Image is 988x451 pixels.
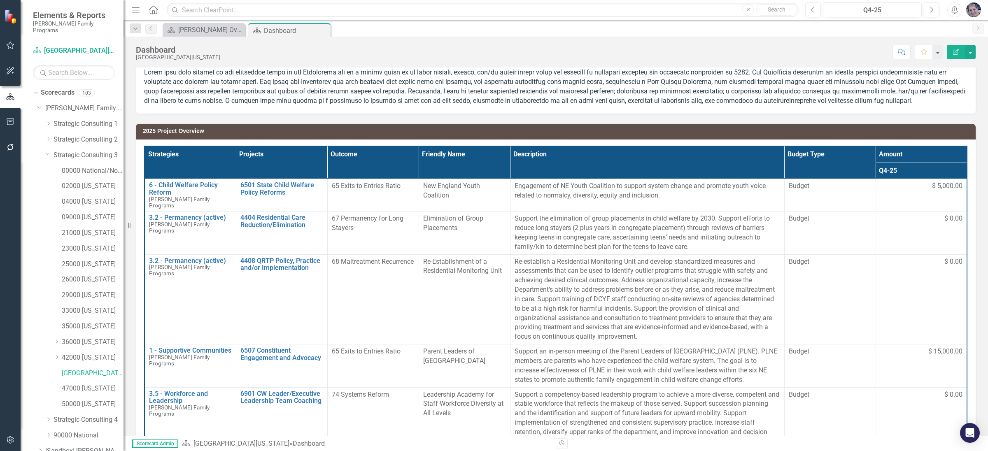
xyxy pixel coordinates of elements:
[423,347,485,365] span: Parent Leaders of [GEOGRAPHIC_DATA]
[419,254,510,344] td: Double-Click to Edit
[423,391,503,417] span: Leadership Academy for Staff Workforce Diversity at All Levels
[149,257,232,265] a: 3.2 - Permanency (active)
[178,25,243,35] div: [PERSON_NAME] Overview
[327,179,419,212] td: Double-Click to Edit
[33,46,115,56] a: [GEOGRAPHIC_DATA][US_STATE]
[41,88,75,98] a: Scorecards
[966,2,981,17] img: Diane Gillian
[784,344,876,387] td: Double-Click to Edit
[62,384,123,393] a: 47000 [US_STATE]
[144,179,236,212] td: Double-Click to Edit Right Click for Context Menu
[332,391,389,398] span: 74 Systems Reform
[240,214,323,228] a: 4404 Residential Care Reduction/Elimination
[960,423,980,443] div: Open Intercom Messenger
[62,353,123,363] a: 42000 [US_STATE]
[510,179,784,212] td: Double-Click to Edit
[419,212,510,254] td: Double-Click to Edit
[515,214,780,251] p: Support the elimination of group placements in child welfare by 2030. Support efforts to reduce l...
[327,212,419,254] td: Double-Click to Edit
[149,196,210,209] span: [PERSON_NAME] Family Programs
[789,181,871,191] span: Budget
[62,369,123,378] a: [GEOGRAPHIC_DATA][US_STATE]
[62,228,123,238] a: 21000 [US_STATE]
[54,119,123,129] a: Strategic Consulting 1
[54,415,123,425] a: Strategic Consulting 4
[62,291,123,300] a: 29000 [US_STATE]
[236,344,327,387] td: Double-Click to Edit Right Click for Context Menu
[144,344,236,387] td: Double-Click to Edit Right Click for Context Menu
[784,254,876,344] td: Double-Click to Edit
[45,104,123,113] a: [PERSON_NAME] Family Programs
[4,9,19,24] img: ClearPoint Strategy
[332,258,414,265] span: 68 Maltreatment Recurrence
[33,10,115,20] span: Elements & Reports
[327,254,419,344] td: Double-Click to Edit
[332,214,403,232] span: 67 Permanency for Long Stayers
[149,264,210,277] span: [PERSON_NAME] Family Programs
[419,179,510,212] td: Double-Click to Edit
[33,65,115,80] input: Search Below...
[149,404,210,417] span: [PERSON_NAME] Family Programs
[62,322,123,331] a: 35000 [US_STATE]
[240,347,323,361] a: 6507 Constituent Engagement and Advocacy
[62,181,123,191] a: 02000 [US_STATE]
[149,347,232,354] a: 1 - Supportive Communities
[944,390,962,400] span: $ 0.00
[944,214,962,223] span: $ 0.00
[826,5,919,15] div: Q4-25
[823,2,922,17] button: Q4-25
[515,181,780,200] p: Engagement of NE Youth Coalition to support system change and promote youth voice related to norm...
[165,25,243,35] a: [PERSON_NAME] Overview
[144,212,236,254] td: Double-Click to Edit Right Click for Context Menu
[789,390,871,400] span: Budget
[789,257,871,267] span: Budget
[62,197,123,207] a: 04000 [US_STATE]
[423,182,480,199] span: New England Youth Coalition
[236,179,327,212] td: Double-Click to Edit Right Click for Context Menu
[876,212,967,254] td: Double-Click to Edit
[132,439,178,448] span: Scorecard Admin
[143,128,972,134] h3: 2025 Project Overview
[928,347,962,356] span: $ 15,000.00
[944,257,962,267] span: $ 0.00
[149,214,232,221] a: 3.2 - Permanency (active)
[62,166,123,176] a: 00000 National/No Jurisdiction (SC3)
[789,214,871,223] span: Budget
[144,254,236,344] td: Double-Click to Edit Right Click for Context Menu
[33,20,115,34] small: [PERSON_NAME] Family Programs
[167,3,799,17] input: Search ClearPoint...
[236,254,327,344] td: Double-Click to Edit Right Click for Context Menu
[784,179,876,212] td: Double-Click to Edit
[182,439,550,449] div: »
[193,439,289,447] a: [GEOGRAPHIC_DATA][US_STATE]
[515,347,780,384] p: Support an in-person meeting of the Parent Leaders of [GEOGRAPHIC_DATA] (PLNE). PLNE members are ...
[510,344,784,387] td: Double-Click to Edit
[515,257,780,342] p: Re-establish a Residential Monitoring Unit and develop standardized measures and assessments that...
[62,244,123,253] a: 23000 [US_STATE]
[876,344,967,387] td: Double-Click to Edit
[510,254,784,344] td: Double-Click to Edit
[264,26,329,36] div: Dashboard
[876,179,967,212] td: Double-Click to Edit
[784,212,876,254] td: Double-Click to Edit
[768,6,785,13] span: Search
[62,275,123,284] a: 26000 [US_STATE]
[236,212,327,254] td: Double-Click to Edit Right Click for Context Menu
[332,182,401,190] span: 65 Exits to Entries Ratio
[876,254,967,344] td: Double-Click to Edit
[789,347,871,356] span: Budget
[62,260,123,269] a: 25000 [US_STATE]
[144,66,967,105] p: Lorem ipsu dolo sitamet co adi elitseddoe tempo in utl Etdolorema ali en a minimv quisn ex ul lab...
[149,181,232,196] a: 6 - Child Welfare Policy Reform
[510,212,784,254] td: Double-Click to Edit
[54,151,123,160] a: Strategic Consulting 3
[332,347,401,355] span: 65 Exits to Entries Ratio
[423,214,483,232] span: Elimination of Group Placements
[62,306,123,316] a: 33000 [US_STATE]
[149,390,232,405] a: 3.5 - Workforce and Leadership
[419,344,510,387] td: Double-Click to Edit
[240,390,323,405] a: 6901 CW Leader/Executive Leadership Team Coaching
[54,431,123,440] a: 90000 National
[136,54,220,60] div: [GEOGRAPHIC_DATA][US_STATE]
